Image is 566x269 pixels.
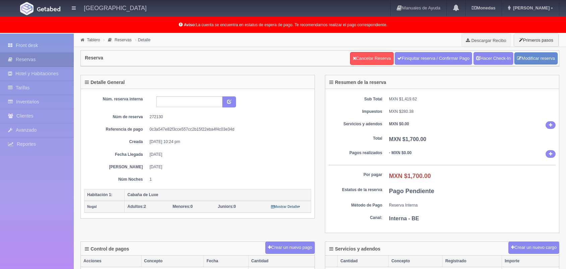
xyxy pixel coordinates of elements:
span: [PERSON_NAME] [511,5,550,10]
b: MXN $1,700.00 [389,136,426,142]
img: Getabed [20,2,34,15]
th: Importe [502,256,559,267]
dd: 1 [150,177,306,182]
dd: MXN $280.38 [389,109,556,115]
h4: Detalle General [85,80,125,85]
h4: Reserva [85,55,103,60]
dt: Sub Total [329,96,382,102]
th: Cantidad [248,256,315,267]
th: Concepto [141,256,204,267]
dt: Método de Pago [329,203,382,208]
dt: Creada [89,139,143,145]
a: Finiquitar reserva / Confirmar Pago [395,52,472,65]
b: - MXN $0.00 [389,150,411,155]
dt: Total [329,136,382,141]
th: Acciones [81,256,141,267]
dt: Núm de reserva [89,114,143,120]
th: Fecha [204,256,248,267]
strong: Menores: [173,204,190,209]
h4: Servicios y adendos [329,246,380,252]
img: Getabed [37,6,60,11]
li: Detalle [133,37,152,43]
button: Crear un nuevo cargo [508,241,559,254]
dd: 272130 [150,114,306,120]
span: 0 [173,204,193,209]
a: Modificar reserva [514,52,558,65]
dd: 0c3a547e82f3cce557cc2b15f22eba4f4c03e34d [150,127,306,132]
a: Cancelar Reserva [350,52,394,65]
b: Aviso: [184,23,196,27]
th: Concepto [389,256,443,267]
dt: Impuestos [329,109,382,115]
b: Monedas [472,5,495,10]
a: Mostrar Detalle [271,204,300,209]
dd: Reserva Interna [389,203,556,208]
th: Cabaña de Luxe [125,189,311,201]
small: Mostrar Detalle [271,205,300,209]
dt: Referencia de pago [89,127,143,132]
span: 2 [127,204,146,209]
b: Pago Pendiente [389,188,434,194]
h4: Control de pagos [85,246,129,252]
a: Hacer Check-In [473,52,513,65]
h4: [GEOGRAPHIC_DATA] [84,3,147,12]
a: Reservas [115,38,132,42]
dd: MXN $1,419.62 [389,96,556,102]
dt: Por pagar [329,172,382,178]
dt: Pagos realizados [329,150,382,156]
dt: Núm Noches [89,177,143,182]
strong: Adultos: [127,204,144,209]
dd: [DATE] 10:24 pm [150,139,306,145]
dd: [DATE] [150,164,306,170]
small: Nogal [87,205,97,209]
th: Registrado [443,256,502,267]
dt: Núm. reserva interna [89,96,143,102]
span: 0 [218,204,236,209]
dt: Estatus de la reserva [329,187,382,193]
th: Cantidad [338,256,389,267]
strong: Juniors: [218,204,234,209]
dt: [PERSON_NAME] [89,164,143,170]
b: MXN $0.00 [389,122,409,126]
dt: Servicios y adendos [329,121,382,127]
h4: Resumen de la reserva [329,80,386,85]
dt: Canal: [329,215,382,221]
b: Interna - BE [389,216,419,221]
a: Tablero [87,38,100,42]
dt: Fecha Llegada [89,152,143,158]
a: Descargar Recibo [462,34,510,47]
b: Habitación 1: [87,192,112,197]
b: MXN $1,700.00 [389,173,431,179]
button: Primeros pasos [514,34,559,47]
dd: [DATE] [150,152,306,158]
button: Crear un nuevo pago [265,241,315,254]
